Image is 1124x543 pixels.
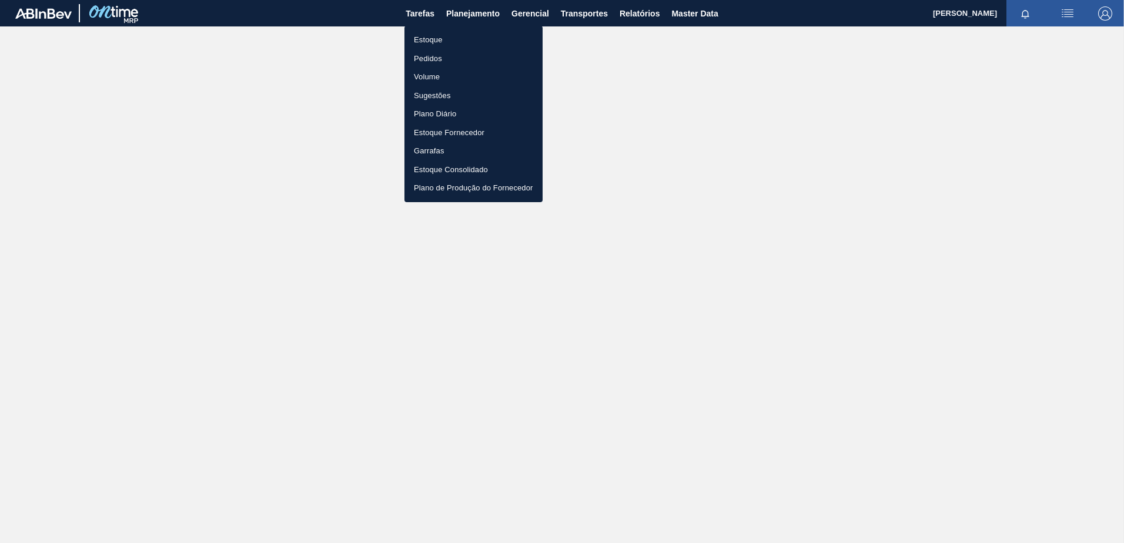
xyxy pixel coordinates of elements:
[404,179,543,197] a: Plano de Produção do Fornecedor
[404,68,543,86] a: Volume
[404,31,543,49] a: Estoque
[404,49,543,68] a: Pedidos
[404,86,543,105] a: Sugestões
[404,123,543,142] a: Estoque Fornecedor
[404,160,543,179] a: Estoque Consolidado
[404,142,543,160] a: Garrafas
[404,105,543,123] a: Plano Diário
